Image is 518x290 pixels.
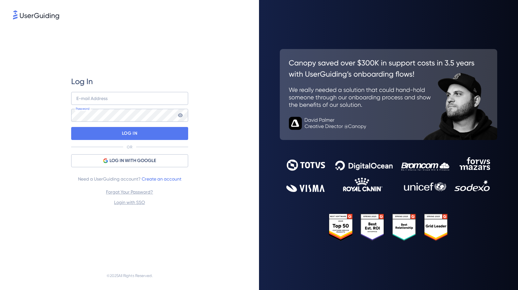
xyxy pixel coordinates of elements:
a: Create an account [142,176,181,182]
p: LOG IN [122,128,137,139]
img: 8faab4ba6bc7696a72372aa768b0286c.svg [13,10,59,19]
a: Forgot Your Password? [106,189,153,195]
a: Login with SSO [114,200,145,205]
img: 26c0aa7c25a843aed4baddd2b5e0fa68.svg [280,49,497,140]
span: © 2025 All Rights Reserved. [107,272,153,280]
span: LOG IN WITH GOOGLE [110,157,156,165]
img: 9302ce2ac39453076f5bc0f2f2ca889b.svg [286,157,491,192]
img: 25303e33045975176eb484905ab012ff.svg [329,214,448,241]
span: Need a UserGuiding account? [78,175,181,183]
p: OR [127,145,132,150]
span: Log In [71,76,93,87]
input: example@company.com [71,92,188,105]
